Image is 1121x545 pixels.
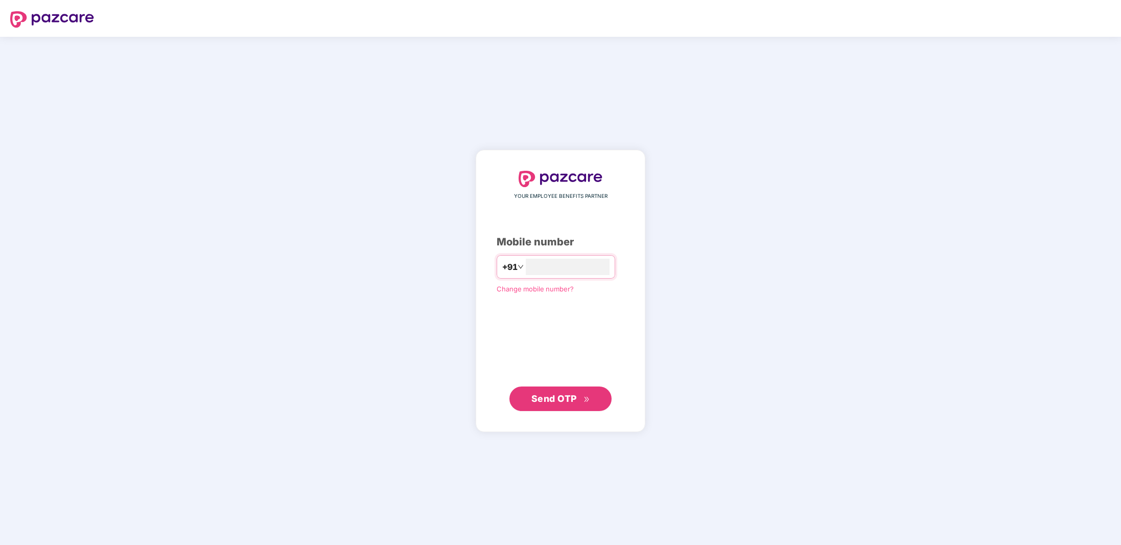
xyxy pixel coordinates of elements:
img: logo [519,171,602,187]
img: logo [10,11,94,28]
div: Mobile number [497,234,624,250]
span: YOUR EMPLOYEE BENEFITS PARTNER [514,192,608,200]
span: Send OTP [531,393,577,404]
button: Send OTPdouble-right [509,387,612,411]
span: double-right [583,396,590,403]
span: +91 [502,261,518,274]
span: down [518,264,524,270]
a: Change mobile number? [497,285,574,293]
